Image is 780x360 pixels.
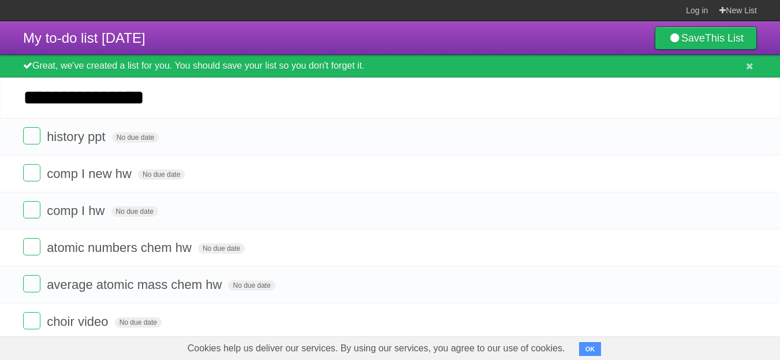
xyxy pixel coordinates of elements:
[138,169,185,180] span: No due date
[47,129,109,144] span: history ppt
[23,164,40,181] label: Done
[176,337,577,360] span: Cookies help us deliver our services. By using our services, you agree to our use of cookies.
[47,240,195,255] span: atomic numbers chem hw
[23,30,145,46] span: My to-do list [DATE]
[228,280,275,291] span: No due date
[47,166,135,181] span: comp I new hw
[23,127,40,144] label: Done
[23,275,40,292] label: Done
[115,317,162,328] span: No due date
[47,314,111,329] span: choir video
[23,238,40,255] label: Done
[579,342,602,356] button: OK
[198,243,245,254] span: No due date
[112,132,159,143] span: No due date
[47,277,225,292] span: average atomic mass chem hw
[705,32,744,44] b: This List
[655,27,757,50] a: SaveThis List
[23,312,40,329] label: Done
[47,203,107,218] span: comp I hw
[23,201,40,218] label: Done
[111,206,158,217] span: No due date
